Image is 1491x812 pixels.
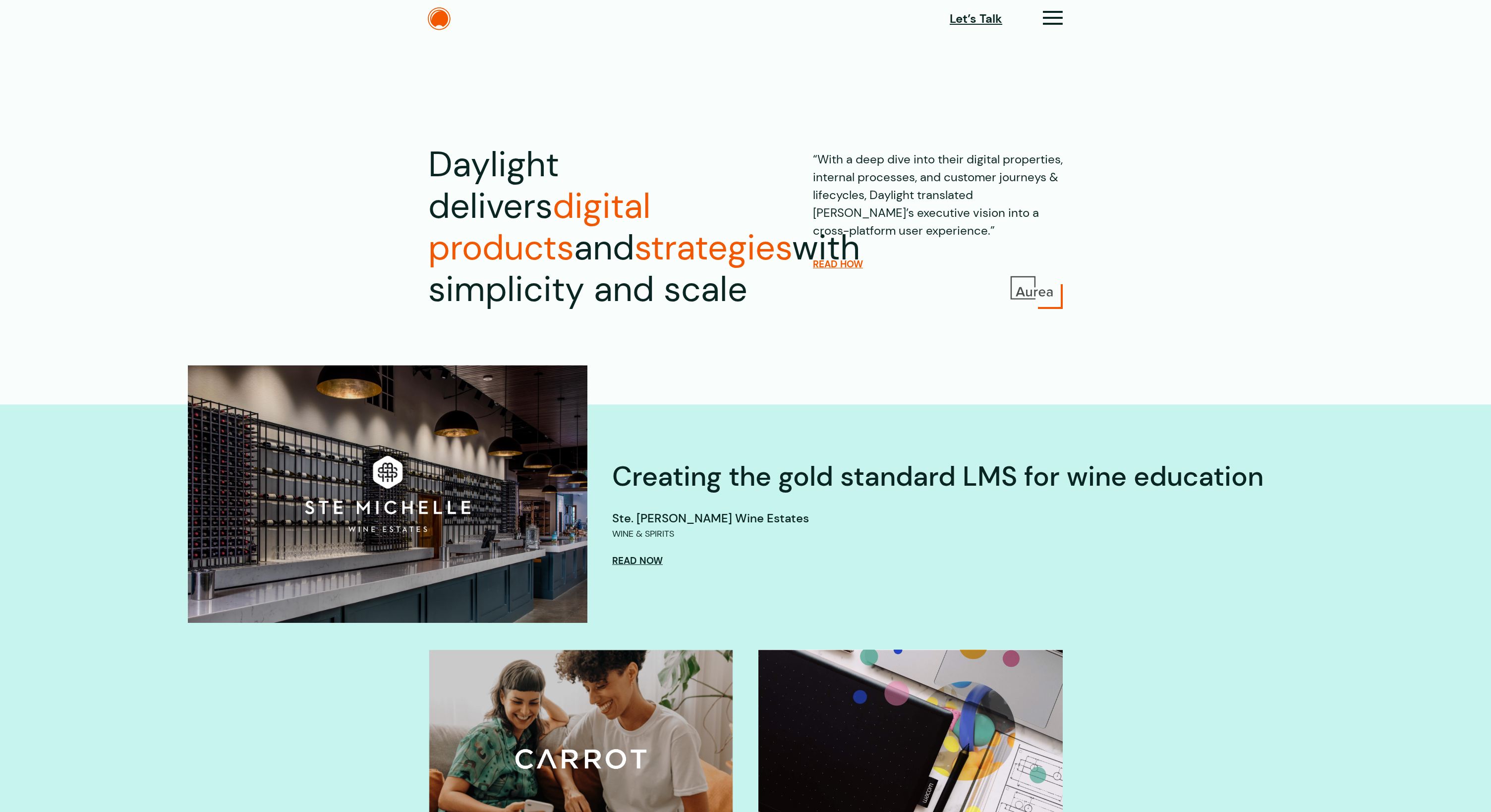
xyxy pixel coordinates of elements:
[813,144,1063,240] p: “With a deep dive into their digital properties, internal processes, and customer journeys & life...
[428,144,747,310] h1: Daylight delivers and with simplicity and scale
[612,459,1263,495] h2: Creating the gold standard LMS for wine education
[813,259,863,270] a: READ HOW
[950,10,1002,28] a: Let’s Talk
[612,509,1263,527] div: Ste. [PERSON_NAME] Wine Estates
[428,7,451,30] img: The Daylight Studio Logo
[1008,274,1055,302] img: Aurea Logo
[612,527,674,541] p: Wine & Spirits
[428,184,651,270] span: digital products
[634,225,792,270] span: strategies
[612,556,663,566] a: Read Now
[188,365,587,623] img: A wine bar with a text Ste. Michelle Wine Estates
